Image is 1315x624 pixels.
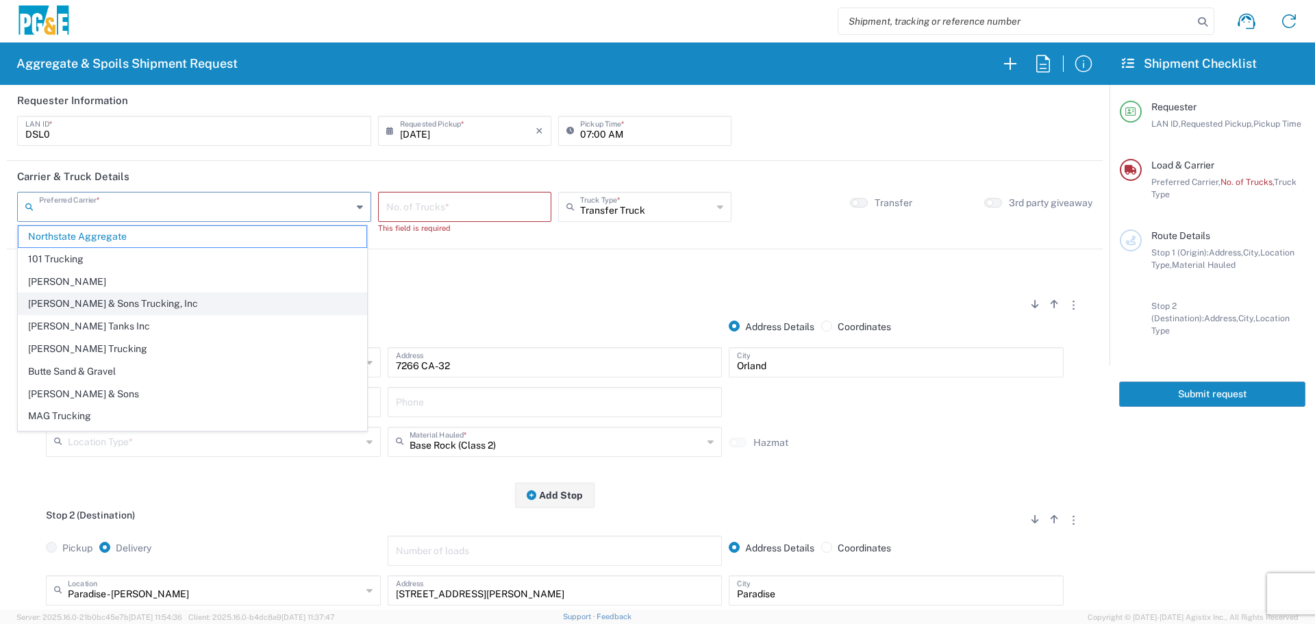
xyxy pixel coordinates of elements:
label: Address Details [729,542,814,554]
a: Feedback [597,612,631,621]
span: 101 Trucking [18,249,366,270]
span: City, [1238,313,1255,323]
span: Server: 2025.16.0-21b0bc45e7b [16,613,182,621]
span: City, [1243,247,1260,258]
label: Hazmat [753,436,788,449]
a: Support [563,612,597,621]
h2: Carrier & Truck Details [17,170,129,184]
span: [DATE] 11:54:36 [129,613,182,621]
span: Northstate Aggregate [18,226,366,247]
span: Client: 2025.16.0-b4dc8a9 [188,613,335,621]
h2: Aggregate & Spoils Shipment Request [16,55,238,72]
span: [PERSON_NAME] & Sons Trucking, Inc [18,293,366,314]
label: 3rd party giveaway [1009,197,1092,209]
h2: Requester Information [17,94,128,108]
span: Stop 2 (Destination): [1151,301,1204,323]
span: [PERSON_NAME] [18,271,366,292]
span: [PERSON_NAME] & Sons [18,384,366,405]
span: Butte Sand & Gravel [18,361,366,382]
div: This field is required [378,222,551,234]
input: Shipment, tracking or reference number [838,8,1193,34]
label: Coordinates [821,542,891,554]
span: [DATE] 11:37:47 [281,613,335,621]
span: Pickup Time [1253,118,1301,129]
span: Stop 1 (Origin): [1151,247,1209,258]
span: Address, [1204,313,1238,323]
span: North Coast Trucking [18,428,366,449]
i: × [536,120,543,142]
span: Requester [1151,101,1197,112]
button: Submit request [1119,382,1305,407]
span: [PERSON_NAME] Tanks Inc [18,316,366,337]
span: Stop 2 (Destination) [46,510,135,521]
span: [PERSON_NAME] Trucking [18,338,366,360]
label: Coordinates [821,321,891,333]
img: pge [16,5,71,38]
span: Requested Pickup, [1181,118,1253,129]
span: Address, [1209,247,1243,258]
button: Add Stop [515,482,594,508]
span: No. of Trucks, [1220,177,1274,187]
span: LAN ID, [1151,118,1181,129]
span: Copyright © [DATE]-[DATE] Agistix Inc., All Rights Reserved [1088,611,1299,623]
span: Route Details [1151,230,1210,241]
span: Load & Carrier [1151,160,1214,171]
label: Address Details [729,321,814,333]
span: Preferred Carrier, [1151,177,1220,187]
span: MAG Trucking [18,405,366,427]
label: Transfer [875,197,912,209]
h2: Shipment Checklist [1122,55,1257,72]
span: Material Hauled [1172,260,1236,270]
